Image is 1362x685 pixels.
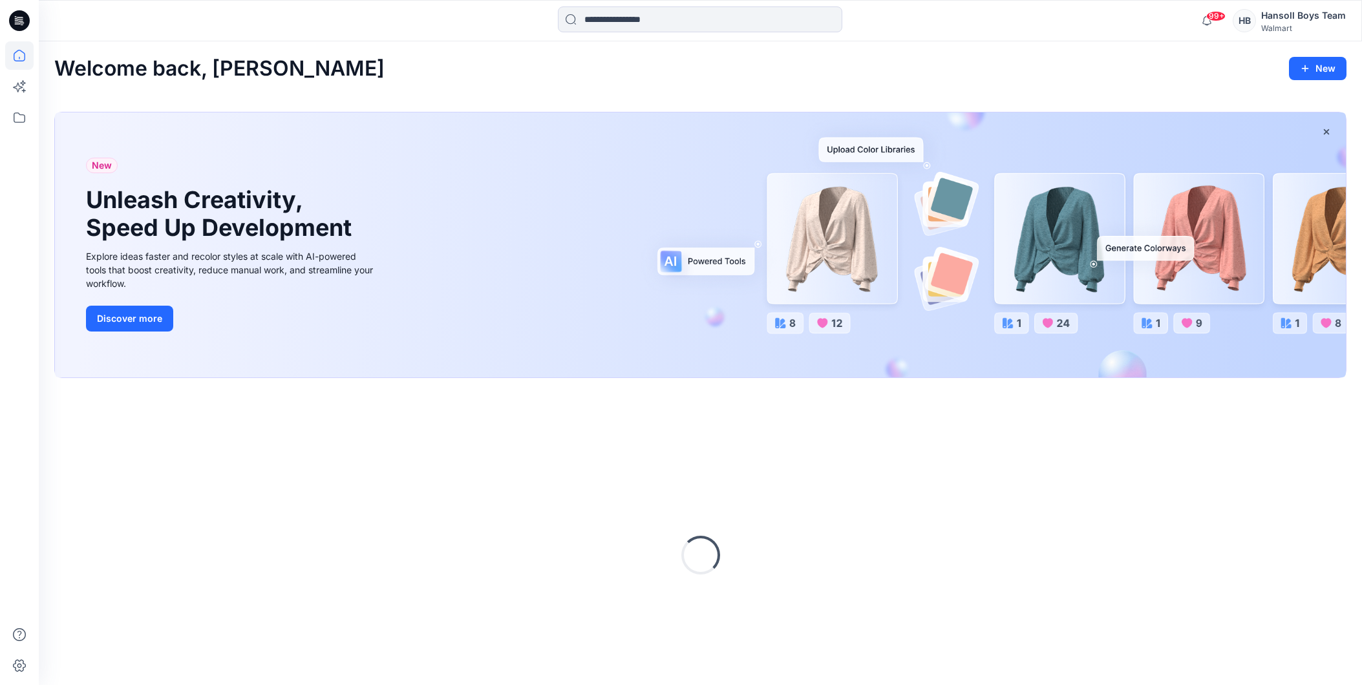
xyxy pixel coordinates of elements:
[1289,57,1346,80] button: New
[1261,8,1346,23] div: Hansoll Boys Team
[54,57,385,81] h2: Welcome back, [PERSON_NAME]
[86,249,377,290] div: Explore ideas faster and recolor styles at scale with AI-powered tools that boost creativity, red...
[1261,23,1346,33] div: Walmart
[1206,11,1226,21] span: 99+
[86,186,357,242] h1: Unleash Creativity, Speed Up Development
[86,306,377,332] a: Discover more
[92,158,112,173] span: New
[1233,9,1256,32] div: HB
[86,306,173,332] button: Discover more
